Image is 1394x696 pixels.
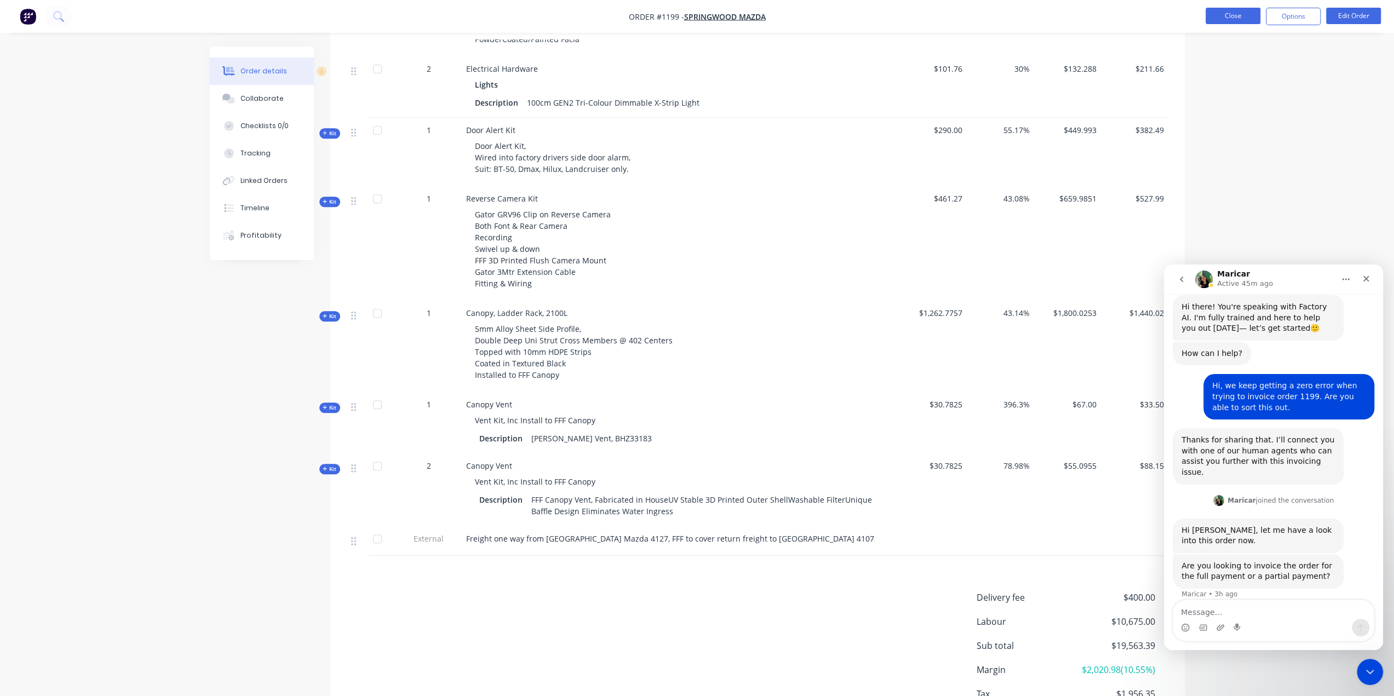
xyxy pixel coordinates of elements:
span: Reverse Camera Kit [466,193,538,204]
span: Door Alert Kit, Wired into factory drivers side door alarm, Suit: BT-50, Dmax, Hilux, Landcruiser... [475,141,630,174]
button: Collaborate [210,85,314,112]
div: FFF Canopy Vent, Fabricated in HouseUV Stable 3D Printed Outer ShellWashable FilterUnique Baffle ... [527,492,882,519]
span: $30.7825 [904,399,963,410]
span: $67.00 [1039,399,1097,410]
span: 78.98% [971,460,1030,471]
span: Canopy, Ladder Rack, 2100L [466,308,567,318]
span: 2 [427,460,431,471]
div: Linked Orders [240,176,287,186]
button: Options [1266,8,1321,25]
span: $400.00 [1074,591,1155,604]
div: 100cm GEN2 Tri-Colour Dimmable X-Strip Light [523,95,704,111]
img: Factory [20,8,36,25]
span: Delivery fee [977,591,1074,604]
span: $290.00 [904,124,963,136]
span: Labour [977,615,1074,628]
div: Description [475,95,523,111]
span: $55.0955 [1039,460,1097,471]
span: 55.17% [971,124,1030,136]
span: Door Alert Kit [466,125,515,135]
span: Sub total [977,639,1074,652]
button: Linked Orders [210,167,314,194]
span: External [400,533,457,544]
span: $33.50 [1105,399,1164,410]
div: [PERSON_NAME] Vent, BHZ33183 [527,430,656,446]
span: 1 [427,307,431,319]
span: Kit [323,312,337,320]
span: $461.27 [904,193,963,204]
button: Order details [210,57,314,85]
span: Margin [977,663,1074,676]
div: Timeline [240,203,269,213]
span: 2 [427,63,431,74]
span: 43.14% [971,307,1030,319]
div: Kit [319,128,340,139]
span: Electrical Hardware [466,64,538,74]
span: Gator GRV96 Clip on Reverse Camera Both Font & Rear Camera Recording Swivel up & down FFF 3D Prin... [475,209,611,289]
span: $382.49 [1105,124,1164,136]
span: Kit [323,129,337,137]
span: $101.76 [904,63,963,74]
span: $88.15 [1105,460,1164,471]
span: $10,675.00 [1074,615,1155,628]
div: Collaborate [240,94,283,103]
div: Profitability [240,231,281,240]
span: Kit [323,465,337,473]
button: Checklists 0/0 [210,112,314,140]
span: $449.993 [1039,124,1097,136]
span: $659.9851 [1039,193,1097,204]
span: Vent Kit, Inc Install to FFF Canopy [475,476,595,487]
div: Kit [319,402,340,413]
a: Springwood Mazda [684,11,766,22]
iframe: Intercom live chat [1357,659,1383,685]
div: Kit [319,464,340,474]
button: Close [1206,8,1260,24]
span: Canopy Vent [466,461,512,471]
span: Kit [323,404,337,412]
span: $132.288 [1039,63,1097,74]
span: $30.7825 [904,460,963,471]
span: $527.99 [1105,193,1164,204]
div: Lights [475,77,502,93]
span: $1,800.0253 [1039,307,1097,319]
button: Edit Order [1326,8,1381,24]
div: Description [479,430,527,446]
span: $211.66 [1105,63,1164,74]
span: 5mm Alloy Sheet Side Profile, Double Deep Uni Strut Cross Members @ 402 Centers Topped with 10mm ... [475,324,673,380]
span: Vent Kit, Inc Install to FFF Canopy [475,415,595,425]
span: 1 [427,124,431,136]
span: $19,563.39 [1074,639,1155,652]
